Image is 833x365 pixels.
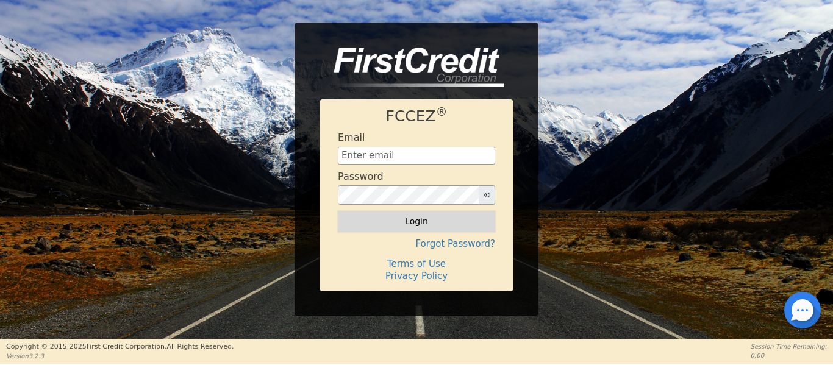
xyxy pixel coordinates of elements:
sup: ® [436,105,448,118]
h1: FCCEZ [338,107,495,126]
input: password [338,185,479,205]
p: Copyright © 2015- 2025 First Credit Corporation. [6,342,234,352]
p: Session Time Remaining: [751,342,827,351]
h4: Privacy Policy [338,271,495,282]
h4: Password [338,171,384,182]
p: Version 3.2.3 [6,352,234,361]
input: Enter email [338,147,495,165]
img: logo-CMu_cnol.png [320,48,504,88]
h4: Terms of Use [338,258,495,269]
h4: Forgot Password? [338,238,495,249]
p: 0:00 [751,351,827,360]
button: Login [338,211,495,232]
h4: Email [338,132,365,143]
span: All Rights Reserved. [166,342,234,350]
